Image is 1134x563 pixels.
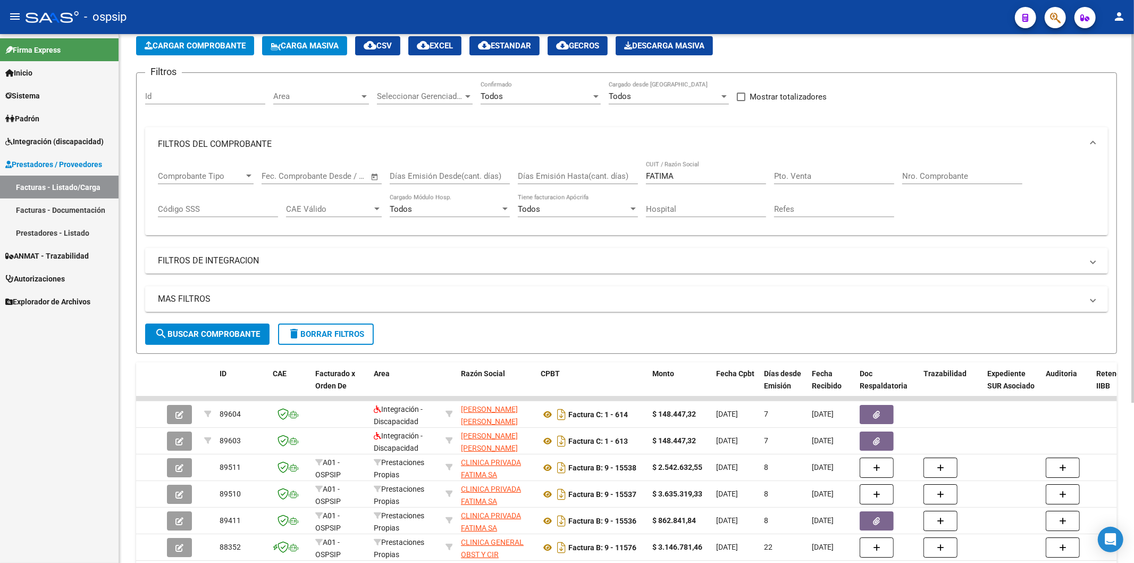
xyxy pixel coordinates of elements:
datatable-header-cell: CPBT [536,362,648,409]
span: Fecha Cpbt [716,369,754,378]
mat-icon: cloud_download [478,39,491,52]
span: 8 [764,516,768,525]
span: Descarga Masiva [624,41,704,51]
span: A01 - OSPSIP [315,511,341,532]
button: Descarga Masiva [616,36,713,55]
span: Expediente SUR Asociado [987,369,1035,390]
span: Estandar [478,41,531,51]
mat-icon: search [155,327,167,340]
datatable-header-cell: CAE [268,362,311,409]
span: 88352 [220,543,241,551]
span: Fecha Recibido [812,369,842,390]
i: Descargar documento [555,406,568,423]
datatable-header-cell: Trazabilidad [919,362,983,409]
div: 30598797303 [461,510,532,532]
input: Fecha fin [314,171,366,181]
i: Descargar documento [555,459,568,476]
div: 27412613150 [461,403,532,426]
span: Borrar Filtros [288,329,364,339]
span: [DATE] [716,436,738,445]
strong: Factura C: 1 - 614 [568,410,628,419]
span: A01 - OSPSIP [315,458,341,479]
datatable-header-cell: ID [215,362,268,409]
datatable-header-cell: Fecha Recibido [808,362,855,409]
mat-panel-title: MAS FILTROS [158,293,1082,305]
span: [DATE] [812,410,834,418]
span: CAE Válido [286,204,372,214]
button: Borrar Filtros [278,324,374,345]
datatable-header-cell: Razón Social [457,362,536,409]
span: [DATE] [812,463,834,471]
strong: Factura B: 9 - 15538 [568,463,636,472]
span: 89511 [220,463,241,471]
span: CLINICA PRIVADA FATIMA SA [461,458,521,479]
span: CPBT [541,369,560,378]
span: Doc Respaldatoria [860,369,908,390]
mat-icon: cloud_download [417,39,430,52]
span: Padrón [5,113,39,125]
button: Estandar [469,36,540,55]
span: Todos [609,92,631,101]
span: Monto [652,369,674,378]
span: 8 [764,463,768,471]
span: Sistema [5,90,40,102]
datatable-header-cell: Facturado x Orden De [311,362,369,409]
span: [PERSON_NAME] [PERSON_NAME] [461,405,518,426]
datatable-header-cell: Fecha Cpbt [712,362,760,409]
i: Descargar documento [555,539,568,556]
span: Inicio [5,67,32,79]
span: Facturado x Orden De [315,369,355,390]
mat-panel-title: FILTROS DE INTEGRACION [158,255,1082,267]
mat-expansion-panel-header: FILTROS DE INTEGRACION [145,248,1108,274]
mat-icon: cloud_download [556,39,569,52]
span: Retencion IIBB [1096,369,1131,390]
span: Todos [518,204,540,214]
span: Todos [481,92,503,101]
span: [DATE] [812,436,834,445]
app-download-masive: Descarga masiva de comprobantes (adjuntos) [616,36,713,55]
strong: $ 3.635.319,33 [652,490,702,498]
datatable-header-cell: Auditoria [1041,362,1092,409]
span: Prestaciones Propias [374,511,424,532]
span: [DATE] [716,410,738,418]
div: FILTROS DEL COMPROBANTE [145,161,1108,236]
span: [DATE] [716,516,738,525]
strong: Factura B: 9 - 15537 [568,490,636,499]
span: Integración - Discapacidad [374,405,423,426]
span: CLINICA PRIVADA FATIMA SA [461,485,521,506]
span: 8 [764,490,768,498]
button: Cargar Comprobante [136,36,254,55]
span: [DATE] [716,463,738,471]
span: Días desde Emisión [764,369,801,390]
strong: $ 862.841,84 [652,516,696,525]
mat-icon: delete [288,327,300,340]
button: Gecros [548,36,608,55]
strong: Factura B: 9 - 15536 [568,517,636,525]
button: Open calendar [369,171,381,183]
span: 89603 [220,436,241,445]
datatable-header-cell: Doc Respaldatoria [855,362,919,409]
span: - ospsip [84,5,127,29]
span: Area [374,369,390,378]
span: Prestaciones Propias [374,538,424,559]
span: [DATE] [716,490,738,498]
span: 7 [764,410,768,418]
span: Seleccionar Gerenciador [377,92,463,101]
span: Prestaciones Propias [374,485,424,506]
span: Integración (discapacidad) [5,136,104,147]
mat-icon: person [1113,10,1125,23]
span: Integración - Discapacidad [374,432,423,452]
datatable-header-cell: Expediente SUR Asociado [983,362,1041,409]
mat-panel-title: FILTROS DEL COMPROBANTE [158,138,1082,150]
div: 30598797303 [461,483,532,506]
div: 30598797303 [461,457,532,479]
button: EXCEL [408,36,461,55]
span: [DATE] [812,543,834,551]
span: Cargar Comprobante [145,41,246,51]
strong: $ 148.447,32 [652,410,696,418]
span: Prestadores / Proveedores [5,159,102,170]
span: [DATE] [812,490,834,498]
span: Trazabilidad [923,369,967,378]
button: CSV [355,36,400,55]
span: CSV [364,41,392,51]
